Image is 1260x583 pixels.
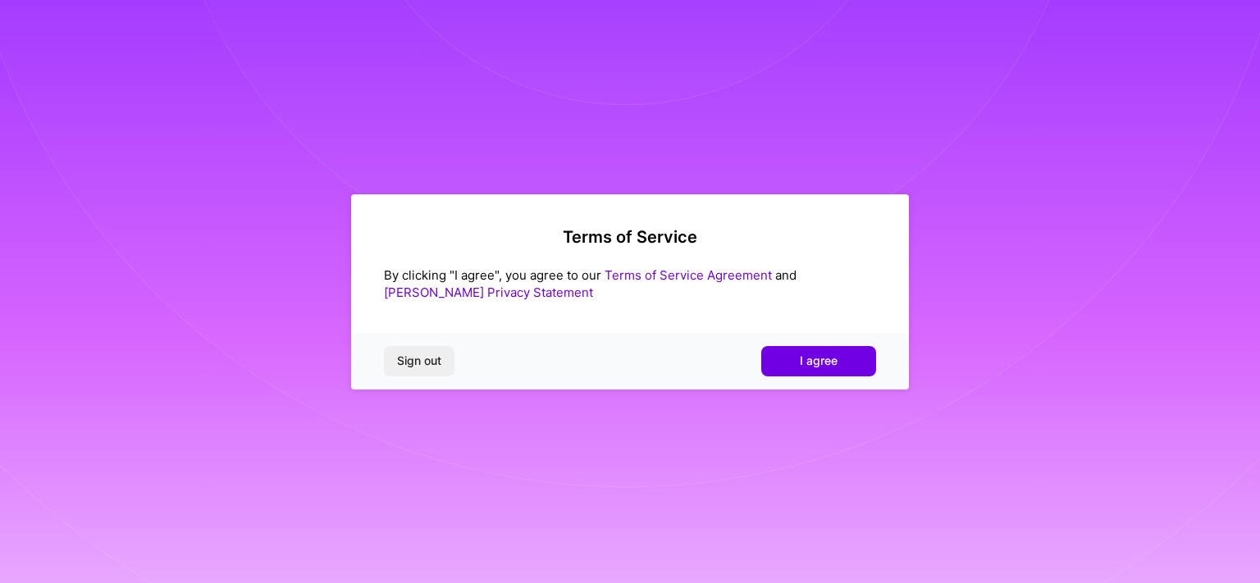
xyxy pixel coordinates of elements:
button: Sign out [384,346,454,376]
a: Terms of Service Agreement [605,267,772,283]
button: I agree [761,346,876,376]
span: Sign out [397,353,441,369]
span: I agree [800,353,838,369]
div: By clicking "I agree", you agree to our and [384,266,876,301]
a: [PERSON_NAME] Privacy Statement [384,285,593,300]
h2: Terms of Service [384,227,876,247]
